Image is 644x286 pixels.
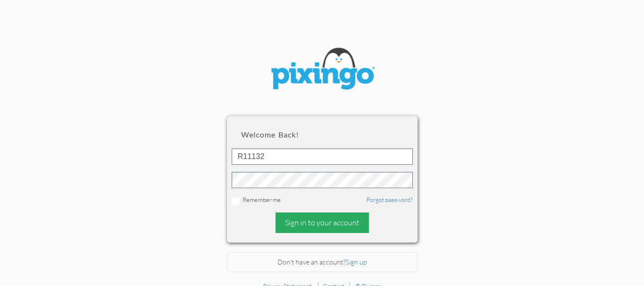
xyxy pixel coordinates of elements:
[227,252,418,273] div: Don't have an account?
[367,196,413,203] a: Forgot password?
[346,258,367,266] a: Sign up
[232,148,413,165] input: ID or Email
[232,195,413,205] div: Remember me
[265,43,379,97] img: pixingo logo
[276,212,369,233] div: Sign in to your account
[241,130,403,139] h2: Welcome back!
